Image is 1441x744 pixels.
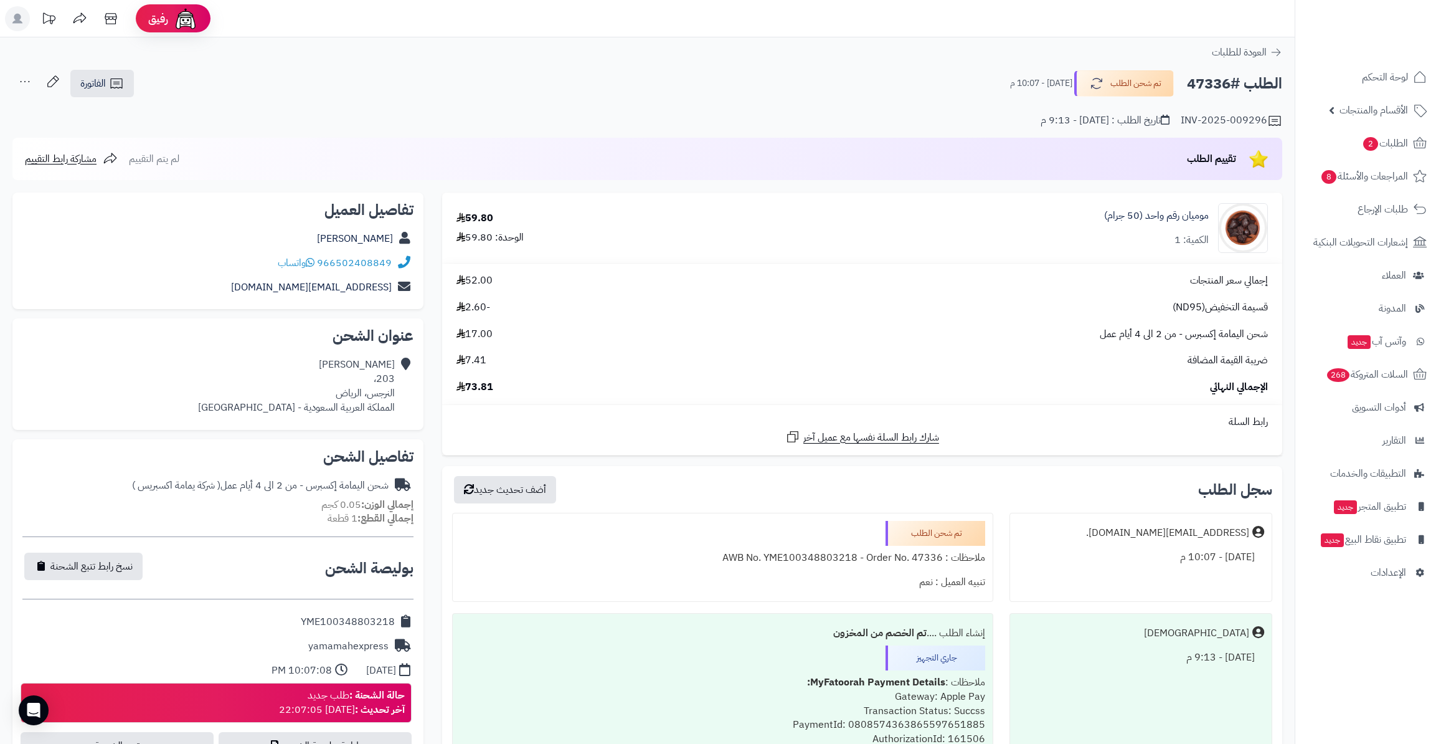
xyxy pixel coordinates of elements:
span: العملاء [1382,267,1406,284]
a: التقارير [1303,426,1434,455]
div: [PERSON_NAME] 203، النرجس، الرياض المملكة العربية السعودية - [GEOGRAPHIC_DATA] [198,358,395,414]
a: العودة للطلبات [1212,45,1282,60]
span: واتساب [278,255,314,270]
span: تقييم الطلب [1187,151,1236,166]
a: تطبيق نقاط البيعجديد [1303,525,1434,555]
span: ضريبة القيمة المضافة [1188,353,1268,368]
span: جديد [1321,533,1344,547]
div: INV-2025-009296 [1181,113,1282,128]
span: الإجمالي النهائي [1210,380,1268,394]
span: الأقسام والمنتجات [1339,102,1408,119]
div: تاريخ الطلب : [DATE] - 9:13 م [1041,113,1169,128]
div: [DATE] - 10:07 م [1018,545,1264,570]
strong: آخر تحديث : [355,702,405,717]
h2: الطلب #47336 [1187,71,1282,97]
div: تنبيه العميل : نعم [460,570,985,594]
h2: بوليصة الشحن [325,561,413,576]
strong: حالة الشحنة : [349,688,405,703]
span: 52.00 [456,274,493,288]
span: التطبيقات والخدمات [1330,465,1406,482]
div: الوحدة: 59.80 [456,231,524,245]
span: العودة للطلبات [1212,45,1267,60]
span: السلات المتروكة [1326,366,1408,383]
a: 966502408849 [317,255,392,270]
span: أدوات التسويق [1352,399,1406,416]
span: 268 [1326,368,1350,383]
small: 0.05 كجم [321,497,413,512]
a: طلبات الإرجاع [1303,194,1434,224]
span: التقارير [1382,432,1406,449]
span: شحن اليمامة إكسبرس - من 2 الى 4 أيام عمل [1100,327,1268,341]
span: إجمالي سعر المنتجات [1190,274,1268,288]
small: [DATE] - 10:07 م [1010,77,1072,90]
div: رابط السلة [447,415,1277,429]
button: تم شحن الطلب [1074,70,1174,97]
div: الكمية: 1 [1174,233,1209,247]
div: [DEMOGRAPHIC_DATA] [1144,626,1249,641]
a: لوحة التحكم [1303,62,1434,92]
b: MyFatoorah Payment Details: [807,675,945,690]
a: مشاركة رابط التقييم [25,151,118,166]
h2: تفاصيل العميل [22,203,413,217]
div: 10:07:08 PM [272,664,332,678]
div: ملاحظات : AWB No. YME100348803218 - Order No. 47336 [460,546,985,570]
img: 1633635488-Shilajit-90x90.jpg [1219,203,1267,253]
a: وآتس آبجديد [1303,327,1434,356]
span: نسخ رابط تتبع الشحنة [50,559,133,574]
a: تطبيق المتجرجديد [1303,492,1434,522]
span: المدونة [1379,300,1406,317]
span: شارك رابط السلة نفسها مع عميل آخر [803,431,939,445]
span: الإعدادات [1371,564,1406,581]
div: 59.80 [456,211,493,226]
span: 73.81 [456,380,493,394]
h2: تفاصيل الشحن [22,449,413,464]
a: الفاتورة [70,70,134,97]
span: 8 [1321,169,1337,184]
div: شحن اليمامة إكسبرس - من 2 الى 4 أيام عمل [132,479,389,493]
div: جاري التجهيز [886,646,985,670]
a: [EMAIL_ADDRESS][DOMAIN_NAME] [231,280,392,295]
h2: عنوان الشحن [22,328,413,343]
strong: إجمالي القطع: [357,511,413,526]
span: لم يتم التقييم [129,151,179,166]
button: نسخ رابط تتبع الشحنة [24,553,143,580]
span: ( شركة يمامة اكسبريس ) [132,478,220,493]
img: ai-face.png [173,6,198,31]
span: الفاتورة [80,76,106,91]
span: تطبيق نقاط البيع [1320,531,1406,548]
span: 17.00 [456,327,493,341]
div: طلب جديد [DATE] 22:07:05 [279,689,405,717]
button: أضف تحديث جديد [454,476,556,503]
span: مشاركة رابط التقييم [25,151,97,166]
span: وآتس آب [1346,333,1406,350]
div: تم شحن الطلب [886,521,985,546]
div: إنشاء الطلب .... [460,621,985,646]
a: أدوات التسويق [1303,393,1434,422]
div: yamamahexpress [308,639,389,654]
span: -2.60 [456,300,490,315]
div: [DATE] [366,664,396,678]
strong: إجمالي الوزن: [361,497,413,512]
a: المراجعات والأسئلة8 [1303,161,1434,191]
span: طلبات الإرجاع [1358,201,1408,218]
a: المدونة [1303,293,1434,323]
a: العملاء [1303,260,1434,290]
span: رفيق [148,11,168,26]
a: التطبيقات والخدمات [1303,459,1434,489]
div: [DATE] - 9:13 م [1018,646,1264,670]
a: تحديثات المنصة [33,6,64,34]
a: السلات المتروكة268 [1303,360,1434,389]
span: جديد [1334,500,1357,514]
a: [PERSON_NAME] [317,231,393,246]
span: لوحة التحكم [1362,69,1408,86]
a: موميان رقم واحد (50 جرام) [1104,209,1209,223]
span: الطلبات [1362,135,1408,152]
a: إشعارات التحويلات البنكية [1303,227,1434,257]
span: 7.41 [456,353,486,368]
a: الإعدادات [1303,558,1434,588]
img: logo-2.png [1356,12,1429,39]
div: Open Intercom Messenger [19,695,49,725]
small: 1 قطعة [328,511,413,526]
span: 2 [1363,136,1379,151]
h3: سجل الطلب [1198,482,1272,497]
